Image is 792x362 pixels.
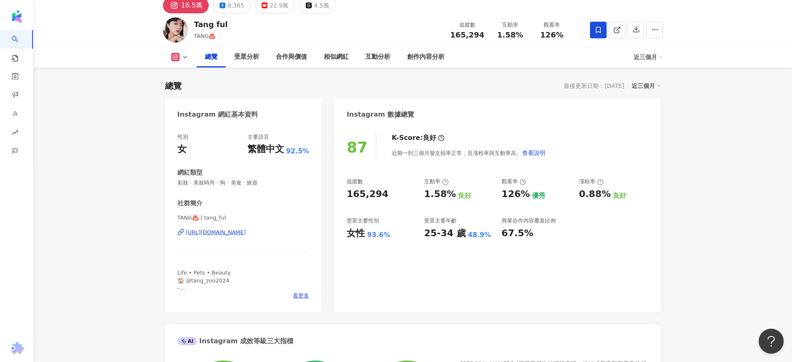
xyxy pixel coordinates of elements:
div: Tang ful [194,19,228,30]
div: 優秀 [532,191,545,200]
div: 互動率 [424,178,449,185]
div: 最後更新日期：[DATE] [564,82,624,89]
div: 總覽 [205,52,217,62]
a: search [12,30,28,62]
div: 近三個月 [634,50,663,64]
div: 漲粉率 [579,178,604,185]
button: 查看說明 [522,145,546,161]
div: 互動分析 [365,52,390,62]
img: logo icon [10,10,23,23]
div: 93.6% [367,230,390,240]
img: chrome extension [9,342,25,355]
div: 近期一到三個月發文頻率正常，且漲粉率與互動率高。 [392,145,546,161]
div: 創作內容分析 [407,52,445,62]
div: 受眾主要年齡 [424,217,457,225]
iframe: Help Scout Beacon - Open [759,329,784,354]
div: 1.58% [424,188,456,201]
div: 追蹤數 [450,21,485,29]
div: 良好 [613,191,626,200]
div: 總覽 [165,80,182,92]
span: 1.58% [497,31,523,39]
div: 性別 [177,133,188,141]
span: 看更多 [293,292,309,300]
div: 近三個月 [632,80,661,91]
div: 67.5% [502,227,533,240]
img: KOL Avatar [163,17,188,42]
div: 主要語言 [247,133,269,141]
div: 女 [177,143,187,156]
div: 繁體中文 [247,143,284,156]
div: Instagram 成效等級三大指標 [177,337,293,346]
a: [URL][DOMAIN_NAME] [177,229,310,236]
div: 追蹤數 [347,178,363,185]
div: 社群簡介 [177,199,202,208]
div: 觀看率 [536,21,568,29]
span: 165,294 [450,30,485,39]
div: 25-34 歲 [424,227,466,240]
div: 受眾主要性別 [347,217,379,225]
div: 87 [347,139,367,156]
span: 92.5% [286,147,310,156]
div: [URL][DOMAIN_NAME] [186,229,246,236]
div: AI [177,337,197,345]
span: 彩妝 · 美妝時尚 · 狗 · 美食 · 旅遊 [177,179,310,187]
div: 165,294 [347,188,388,201]
div: 合作與價值 [276,52,307,62]
div: K-Score : [392,133,445,142]
div: 相似網紅 [324,52,349,62]
span: Life • Pets • Beauty 🏠 @tang_zoo2024 - Youtube/小紅書/TikTok mail：[EMAIL_ADDRESS][DOMAIN_NAME] 合作請來信... [177,270,289,329]
div: 觀看率 [502,178,526,185]
div: 良好 [458,191,471,200]
div: 互動率 [495,21,526,29]
span: 126% [540,31,564,39]
div: 良好 [423,133,436,142]
div: 網紅類型 [177,168,202,177]
span: rise [12,124,18,143]
div: 48.9% [468,230,491,240]
span: TANG♨️ | tang_ful [177,214,310,222]
div: Instagram 數據總覽 [347,110,414,119]
span: 查看說明 [522,150,545,156]
div: 126% [502,188,530,201]
span: TANG♨️ [194,33,216,39]
div: 0.88% [579,188,611,201]
div: 商業合作內容覆蓋比例 [502,217,556,225]
div: Instagram 網紅基本資料 [177,110,258,119]
div: 受眾分析 [234,52,259,62]
div: 女性 [347,227,365,240]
